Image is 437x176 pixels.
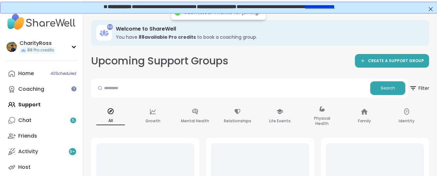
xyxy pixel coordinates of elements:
[72,118,75,123] span: 5
[181,117,210,125] p: Mental Health
[409,79,429,98] button: Filter
[18,86,44,93] div: Coaching
[5,128,78,144] a: Friends
[70,149,75,155] span: 9 +
[184,9,259,16] div: Submitted! Thanks for joining.
[96,117,125,125] p: All
[224,117,251,125] p: Relationships
[50,71,76,76] span: 40 Scheduled
[5,10,78,33] img: ShareWell Nav Logo
[370,81,405,95] button: Search
[139,34,196,40] b: 88 available Pro credit s
[5,113,78,128] a: Chat5
[409,80,429,96] span: Filter
[368,58,424,64] span: CREATE A SUPPORT GROUP
[91,54,228,68] h2: Upcoming Support Groups
[399,117,415,125] p: Identity
[358,117,371,125] p: Family
[5,159,78,175] a: Host
[18,164,31,171] div: Host
[20,40,55,47] div: CharityRoss
[107,24,113,30] div: 88
[116,25,420,33] h3: Welcome to ShareWell
[269,117,291,125] p: Life Events
[27,47,54,53] span: 88 Pro credits
[5,81,78,97] a: Coaching
[18,148,38,155] div: Activity
[116,34,420,40] h3: You have to book a coaching group.
[7,42,17,52] img: CharityRoss
[5,66,78,81] a: Home40Scheduled
[18,70,34,77] div: Home
[5,144,78,159] a: Activity9+
[381,85,395,91] span: Search
[145,117,160,125] p: Growth
[71,86,76,91] iframe: Spotlight
[355,54,429,68] a: CREATE A SUPPORT GROUP
[18,132,37,140] div: Friends
[18,117,32,124] div: Chat
[308,115,336,128] p: Physical Health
